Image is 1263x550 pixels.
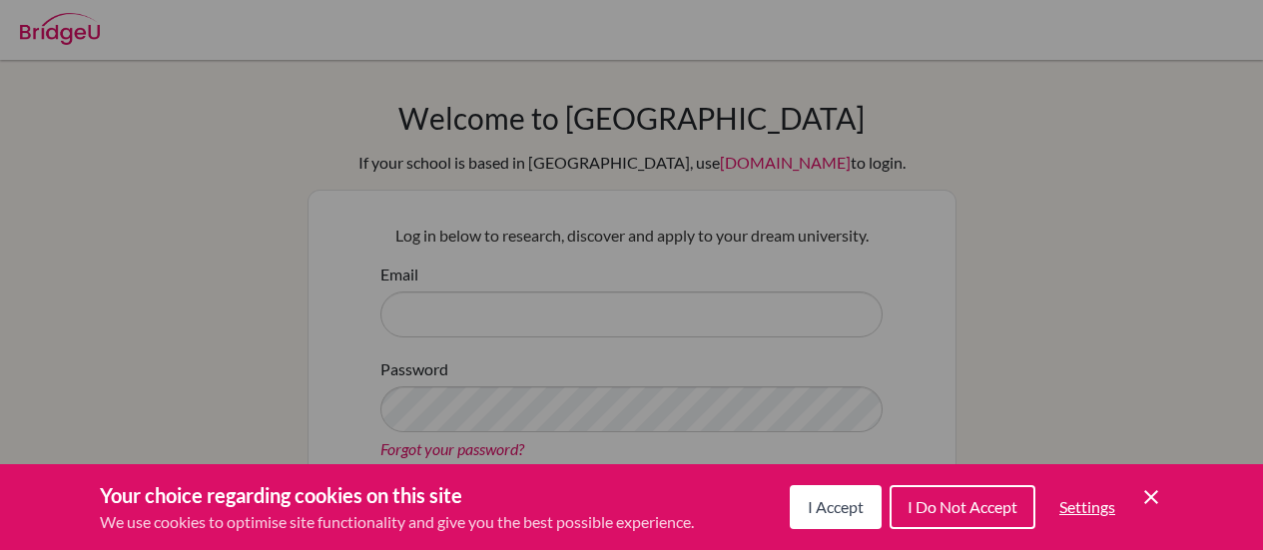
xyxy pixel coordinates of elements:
button: I Do Not Accept [890,485,1035,529]
button: Save and close [1139,485,1163,509]
span: I Do Not Accept [908,497,1017,516]
span: Settings [1059,497,1115,516]
h3: Your choice regarding cookies on this site [100,480,694,510]
button: Settings [1043,487,1131,527]
button: I Accept [790,485,882,529]
p: We use cookies to optimise site functionality and give you the best possible experience. [100,510,694,534]
span: I Accept [808,497,864,516]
